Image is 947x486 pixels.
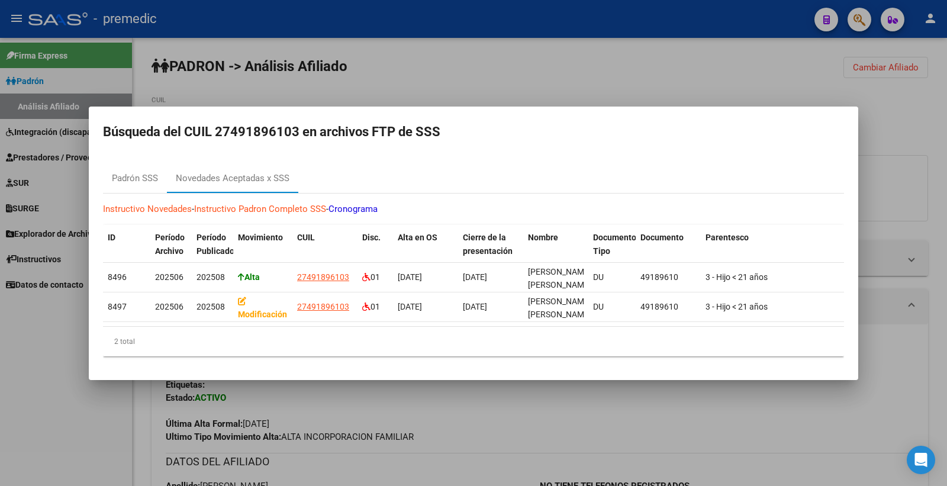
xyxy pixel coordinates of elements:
[398,233,437,242] span: Alta en OS
[398,302,422,311] span: [DATE]
[197,233,234,256] span: Período Publicado
[588,225,636,277] datatable-header-cell: Documento Tipo
[463,233,513,256] span: Cierre de la presentación
[233,225,292,277] datatable-header-cell: Movimiento
[108,302,127,311] span: 8497
[640,300,696,314] div: 49189610
[112,172,158,185] div: Padrón SSS
[706,272,768,282] span: 3 - Hijo < 21 años
[103,225,150,277] datatable-header-cell: ID
[463,272,487,282] span: [DATE]
[155,233,185,256] span: Período Archivo
[297,272,349,282] span: 27491896103
[108,272,127,282] span: 8496
[393,225,458,277] datatable-header-cell: Alta en OS
[155,302,183,311] span: 202506
[292,225,357,277] datatable-header-cell: CUIL
[103,202,844,216] p: - -
[328,204,378,214] a: Cronograma
[297,233,315,242] span: CUIL
[194,204,326,214] a: Instructivo Padron Completo SSS
[458,225,523,277] datatable-header-cell: Cierre de la presentación
[238,233,283,242] span: Movimiento
[238,297,287,320] strong: Modificación
[197,302,225,311] span: 202508
[103,327,844,356] div: 2 total
[636,225,701,277] datatable-header-cell: Documento
[176,172,289,185] div: Novedades Aceptadas x SSS
[150,225,192,277] datatable-header-cell: Período Archivo
[706,302,768,311] span: 3 - Hijo < 21 años
[362,271,388,284] div: 01
[640,233,684,242] span: Documento
[640,271,696,284] div: 49189610
[463,302,487,311] span: [DATE]
[398,272,422,282] span: [DATE]
[103,204,192,214] a: Instructivo Novedades
[108,233,115,242] span: ID
[297,302,349,311] span: 27491896103
[155,272,183,282] span: 202506
[528,297,591,320] span: [PERSON_NAME] [PERSON_NAME]
[357,225,393,277] datatable-header-cell: Disc.
[701,225,843,277] datatable-header-cell: Parentesco
[362,300,388,314] div: 01
[238,272,260,282] strong: Alta
[528,267,591,290] span: [PERSON_NAME] [PERSON_NAME]
[103,121,844,143] h2: Búsqueda del CUIL 27491896103 en archivos FTP de SSS
[362,233,381,242] span: Disc.
[593,233,636,256] span: Documento Tipo
[593,271,631,284] div: DU
[706,233,749,242] span: Parentesco
[197,272,225,282] span: 202508
[523,225,588,277] datatable-header-cell: Nombre
[593,300,631,314] div: DU
[528,233,558,242] span: Nombre
[907,446,935,474] div: Open Intercom Messenger
[192,225,233,277] datatable-header-cell: Período Publicado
